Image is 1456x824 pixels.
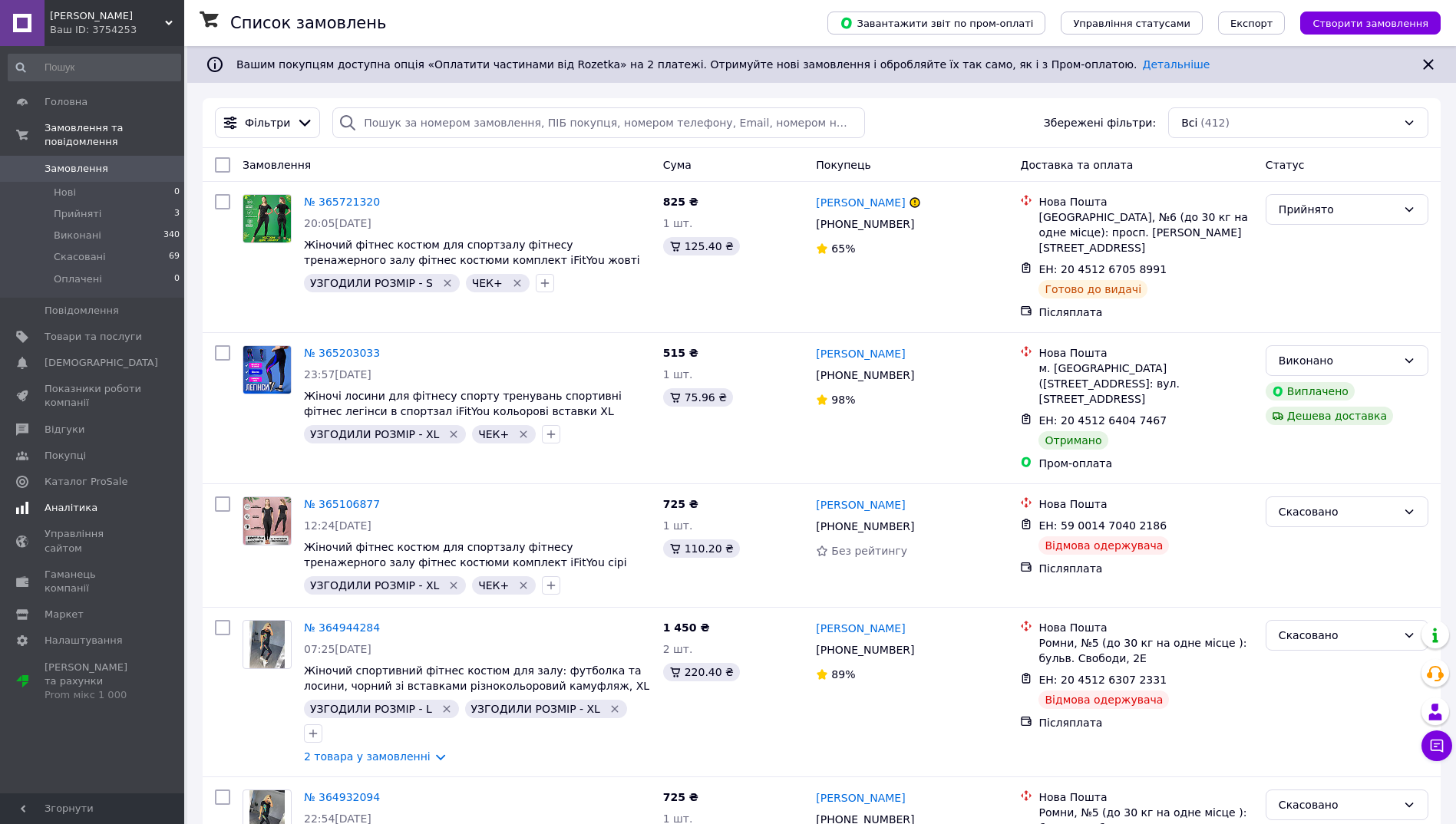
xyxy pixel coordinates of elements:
span: 340 [163,229,180,242]
span: Нові [54,186,76,199]
span: УЗГОДИЛИ РОЗМІР - L [310,703,432,715]
div: Нова Пошта [1038,789,1253,805]
a: № 365721320 [304,196,380,208]
a: Фото товару [243,620,292,669]
span: ЧЕК+ [478,579,509,592]
svg: Видалити мітку [441,703,453,715]
button: Експорт [1218,12,1286,35]
span: 1 шт. [663,217,693,229]
div: Нова Пошта [1038,345,1253,361]
span: Гаманець компанії [45,568,142,595]
span: ЕН: 20 4512 6404 7467 [1038,414,1167,427]
div: Отримано [1038,431,1108,450]
span: 23:57[DATE] [304,368,371,381]
img: Фото товару [243,497,291,545]
div: [PHONE_NUMBER] [813,639,917,661]
span: Статус [1266,159,1305,171]
span: Управління статусами [1073,18,1190,29]
span: [DEMOGRAPHIC_DATA] [45,356,158,370]
h1: Список замовлень [230,14,386,32]
span: [PERSON_NAME] та рахунки [45,661,142,703]
a: [PERSON_NAME] [816,621,905,636]
span: Головна [45,95,87,109]
div: Пром-оплата [1038,456,1253,471]
div: Prom мікс 1 000 [45,688,142,702]
span: УЗГОДИЛИ РОЗМІР - S [310,277,433,289]
a: Фото товару [243,496,292,545]
a: [PERSON_NAME] [816,195,905,210]
span: Показники роботи компанії [45,382,142,410]
div: Нова Пошта [1038,620,1253,635]
div: Післяплата [1038,715,1253,730]
span: Покупець [816,159,870,171]
span: 725 ₴ [663,498,698,510]
span: 3 [174,207,180,221]
a: Фото товару [243,194,292,243]
div: [GEOGRAPHIC_DATA], №6 (до 30 кг на одне місце): просп. [PERSON_NAME][STREET_ADDRESS] [1038,209,1253,255]
span: УЗГОДИЛИ РОЗМІР - XL [471,703,600,715]
a: Жіночий спортивний фітнес костюм для залу: футболка та лосини, чорний зі вставками різнокольорови... [304,664,649,692]
a: [PERSON_NAME] [816,497,905,513]
svg: Видалити мітку [517,579,530,592]
div: Відмова одержувача [1038,691,1169,709]
span: Управління сайтом [45,527,142,555]
span: 98% [831,394,855,406]
a: Створити замовлення [1285,16,1441,28]
span: 2 шт. [663,643,693,655]
span: Прийняті [54,207,101,221]
span: Оплачені [54,272,102,286]
span: ЧЕК+ [472,277,503,289]
div: Прийнято [1279,201,1397,218]
span: Каталог ProSale [45,475,127,489]
a: Жіночий фітнес костюм для спортзалу фітнесу тренажерного залу фітнес костюми комплект iFitYou жов... [304,239,640,282]
div: Дешева доставка [1266,407,1393,425]
span: 0 [174,186,180,199]
span: Відгуки [45,423,84,437]
span: 07:25[DATE] [304,643,371,655]
span: Виконані [54,229,101,242]
div: Післяплата [1038,305,1253,320]
a: Жіночий фітнес костюм для спортзалу фітнесу тренажерного залу фітнес костюми комплект iFitYou сір... [304,541,627,584]
button: Завантажити звіт по пром-оплаті [827,12,1045,35]
div: 75.96 ₴ [663,388,733,407]
div: 125.40 ₴ [663,237,740,255]
span: Маркет [45,608,84,621]
span: Всі [1181,115,1197,130]
a: 2 товара у замовленні [304,750,431,763]
span: Покупці [45,449,86,463]
a: № 365106877 [304,498,380,510]
span: 69 [169,250,180,264]
span: Nesta [50,9,165,23]
span: Фільтри [245,115,290,130]
span: Cума [663,159,692,171]
div: Скасовано [1279,796,1397,813]
div: [PHONE_NUMBER] [813,364,917,386]
span: ЧЕК+ [478,428,509,440]
span: 20:05[DATE] [304,217,371,229]
span: Без рейтингу [831,545,907,557]
span: Завантажити звіт по пром-оплаті [840,16,1033,30]
a: № 364944284 [304,621,380,634]
span: Вашим покупцям доступна опція «Оплатити частинами від Rozetka» на 2 платежі. Отримуйте нові замов... [236,58,1210,71]
svg: Видалити мітку [511,277,523,289]
span: УЗГОДИЛИ РОЗМІР - XL [310,428,439,440]
a: [PERSON_NAME] [816,790,905,806]
span: ЕН: 20 4512 6307 2331 [1038,674,1167,686]
span: 825 ₴ [663,196,698,208]
a: Фото товару [243,345,292,394]
span: 89% [831,668,855,681]
span: Збережені фільтри: [1044,115,1156,130]
div: Ваш ID: 3754253 [50,23,184,37]
span: ЕН: 20 4512 6705 8991 [1038,263,1167,275]
span: ЕН: 59 0014 7040 2186 [1038,519,1167,532]
div: [PHONE_NUMBER] [813,213,917,235]
div: Відмова одержувача [1038,536,1169,555]
div: Ромни, №5 (до 30 кг на одне місце ): бульв. Свободи, 2Е [1038,635,1253,666]
input: Пошук [8,54,181,81]
div: Виплачено [1266,382,1355,400]
a: Жіночі лосини для фітнесу спорту тренувань спортивні фітнес легінси в спортзал iFitYou кольорові ... [304,390,622,417]
span: 1 шт. [663,519,693,532]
